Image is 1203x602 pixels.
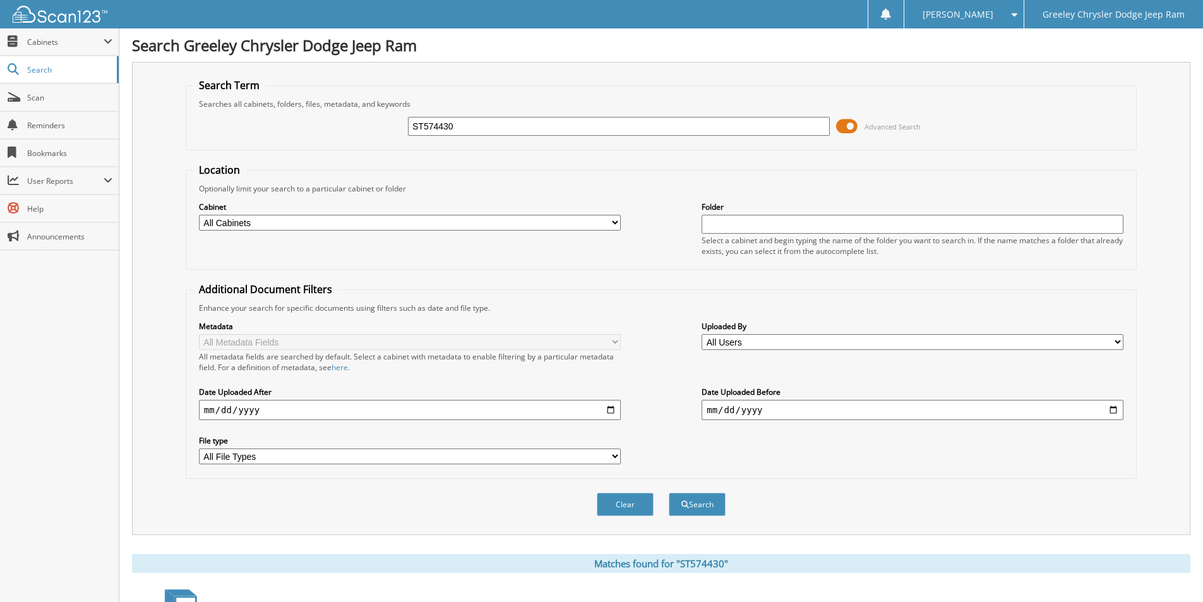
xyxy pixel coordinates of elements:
div: Select a cabinet and begin typing the name of the folder you want to search in. If the name match... [702,235,1123,256]
span: Help [27,203,112,214]
span: Announcements [27,231,112,242]
span: Advanced Search [865,122,921,131]
label: Metadata [199,321,621,332]
div: Optionally limit your search to a particular cabinet or folder [193,183,1130,194]
span: Reminders [27,120,112,131]
a: here [332,362,348,373]
div: Matches found for "ST574430" [132,554,1190,573]
div: Searches all cabinets, folders, files, metadata, and keywords [193,99,1130,109]
label: Date Uploaded After [199,387,621,397]
label: Date Uploaded Before [702,387,1123,397]
span: Bookmarks [27,148,112,159]
legend: Search Term [193,78,266,92]
legend: Location [193,163,246,177]
img: scan123-logo-white.svg [13,6,107,23]
label: Folder [702,202,1123,212]
label: File type [199,435,621,446]
div: All metadata fields are searched by default. Select a cabinet with metadata to enable filtering b... [199,351,621,373]
legend: Additional Document Filters [193,282,338,296]
button: Search [669,493,726,516]
label: Cabinet [199,202,621,212]
input: end [702,400,1123,420]
input: start [199,400,621,420]
span: User Reports [27,176,104,186]
div: Enhance your search for specific documents using filters such as date and file type. [193,303,1130,313]
span: Search [27,64,111,75]
label: Uploaded By [702,321,1123,332]
span: Greeley Chrysler Dodge Jeep Ram [1043,11,1185,18]
span: Cabinets [27,37,104,47]
button: Clear [597,493,654,516]
h1: Search Greeley Chrysler Dodge Jeep Ram [132,35,1190,56]
span: Scan [27,92,112,103]
span: [PERSON_NAME] [923,11,993,18]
